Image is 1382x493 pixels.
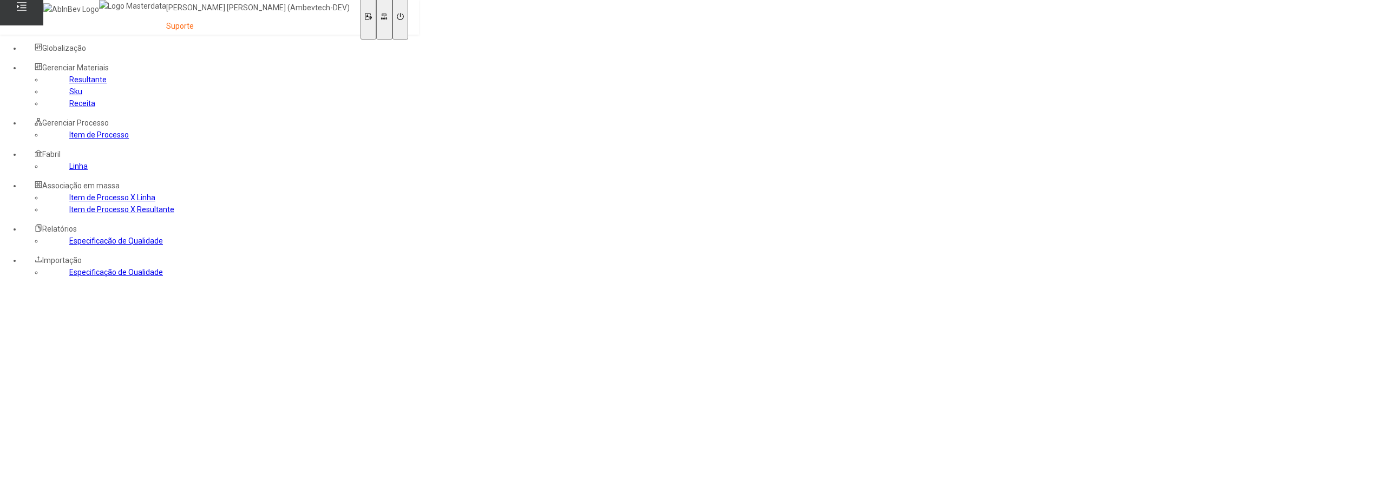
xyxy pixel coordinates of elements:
p: [PERSON_NAME] [PERSON_NAME] (Ambevtech-DEV) [166,3,350,14]
a: Item de Processo [69,130,129,139]
a: Linha [69,162,88,170]
a: Receita [69,99,95,108]
span: Gerenciar Materiais [42,63,109,72]
span: Fabril [42,150,61,159]
a: Item de Processo X Resultante [69,205,174,214]
span: Globalização [42,44,86,52]
span: Relatórios [42,225,77,233]
span: Importação [42,256,82,265]
a: Item de Processo X Linha [69,193,155,202]
a: Especificação de Qualidade [69,268,163,277]
span: Gerenciar Processo [42,119,109,127]
a: Sku [69,87,82,96]
a: Especificação de Qualidade [69,236,163,245]
p: Suporte [166,21,350,32]
span: Associação em massa [42,181,120,190]
a: Resultante [69,75,107,84]
img: AbInBev Logo [43,3,99,15]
